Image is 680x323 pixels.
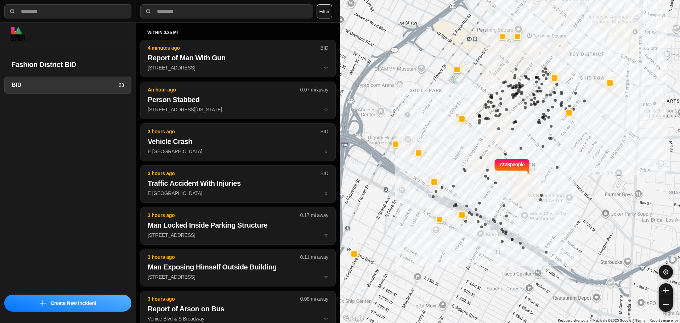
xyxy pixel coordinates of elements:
span: star [324,65,328,71]
p: [STREET_ADDRESS] [148,64,328,71]
p: 3 hours ago [148,254,300,261]
p: 0.07 mi away [300,86,328,93]
p: 3 hours ago [148,295,300,302]
button: Keyboard shortcuts [558,318,588,323]
a: Open this area in Google Maps (opens a new window) [342,314,365,323]
p: An hour ago [148,86,300,93]
button: An hour ago0.07 mi awayPerson Stabbed[STREET_ADDRESS][US_STATE]star [140,82,336,119]
a: 3 hours ago0.11 mi awayMan Exposing Himself Outside Building[STREET_ADDRESS]star [140,274,336,280]
p: 0.08 mi away [300,295,328,302]
img: zoom-in [663,288,669,293]
button: Filter [317,4,332,18]
img: Google [342,314,365,323]
p: E [GEOGRAPHIC_DATA] [148,148,328,155]
p: 4 minutes ago [148,44,320,51]
a: Terms (opens in new tab) [635,318,645,322]
p: 0.11 mi away [300,254,328,261]
button: 3 hours ago0.17 mi awayMan Locked Inside Parking Structure[STREET_ADDRESS]star [140,207,336,245]
h2: Fashion District BID [11,60,124,69]
img: icon [40,300,46,306]
img: notch [525,158,530,174]
h2: Vehicle Crash [148,137,328,146]
p: BID [320,170,328,177]
a: 3 hours ago0.08 mi awayReport of Arson on BusVenice Blvd & S Broadwaystar [140,316,336,322]
img: recenter [663,269,669,275]
h2: Person Stabbed [148,95,328,105]
p: 0.17 mi away [300,212,328,219]
button: 3 hours agoBIDVehicle CrashE [GEOGRAPHIC_DATA]star [140,123,336,161]
h3: BID [12,81,119,89]
span: star [324,316,328,322]
h2: Report of Arson on Bus [148,304,328,314]
span: star [324,232,328,238]
p: 7228 people [499,161,525,177]
button: zoom-out [659,297,673,312]
p: [STREET_ADDRESS][US_STATE] [148,106,328,113]
h2: Man Locked Inside Parking Structure [148,220,328,230]
a: 3 hours ago0.17 mi awayMan Locked Inside Parking Structure[STREET_ADDRESS]star [140,232,336,238]
a: 3 hours agoBIDVehicle CrashE [GEOGRAPHIC_DATA]star [140,148,336,154]
p: Venice Blvd & S Broadway [148,315,328,322]
a: Report a map error [650,318,678,322]
button: 3 hours agoBIDTraffic Accident With InjuriesE [GEOGRAPHIC_DATA]star [140,165,336,203]
img: search [145,8,152,15]
span: star [324,149,328,154]
p: E [GEOGRAPHIC_DATA] [148,190,328,197]
h5: within 0.25 mi [147,30,329,35]
a: 4 minutes agoBIDReport of Man With Gun[STREET_ADDRESS]star [140,65,336,71]
h2: Traffic Accident With Injuries [148,178,328,188]
span: star [324,190,328,196]
p: Create New Incident [51,300,96,307]
p: 3 hours ago [148,212,300,219]
p: 23 [119,82,124,89]
a: 3 hours agoBIDTraffic Accident With InjuriesE [GEOGRAPHIC_DATA]star [140,190,336,196]
button: recenter [659,265,673,279]
a: BID23 [4,77,131,94]
p: [STREET_ADDRESS] [148,232,328,239]
img: zoom-out [663,302,669,307]
span: star [324,107,328,112]
p: BID [320,44,328,51]
p: 3 hours ago [148,170,320,177]
a: An hour ago0.07 mi awayPerson Stabbed[STREET_ADDRESS][US_STATE]star [140,106,336,112]
img: search [9,8,16,15]
button: 4 minutes agoBIDReport of Man With Gun[STREET_ADDRESS]star [140,40,336,77]
p: BID [320,128,328,135]
button: 3 hours ago0.11 mi awayMan Exposing Himself Outside Building[STREET_ADDRESS]star [140,249,336,286]
p: 3 hours ago [148,128,320,135]
p: [STREET_ADDRESS] [148,273,328,280]
img: notch [494,158,499,174]
span: Map data ©2025 Google [593,318,631,322]
span: star [324,274,328,280]
img: logo [11,27,25,41]
button: iconCreate New Incident [4,295,131,312]
button: zoom-in [659,283,673,297]
h2: Man Exposing Himself Outside Building [148,262,328,272]
h2: Report of Man With Gun [148,53,328,63]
